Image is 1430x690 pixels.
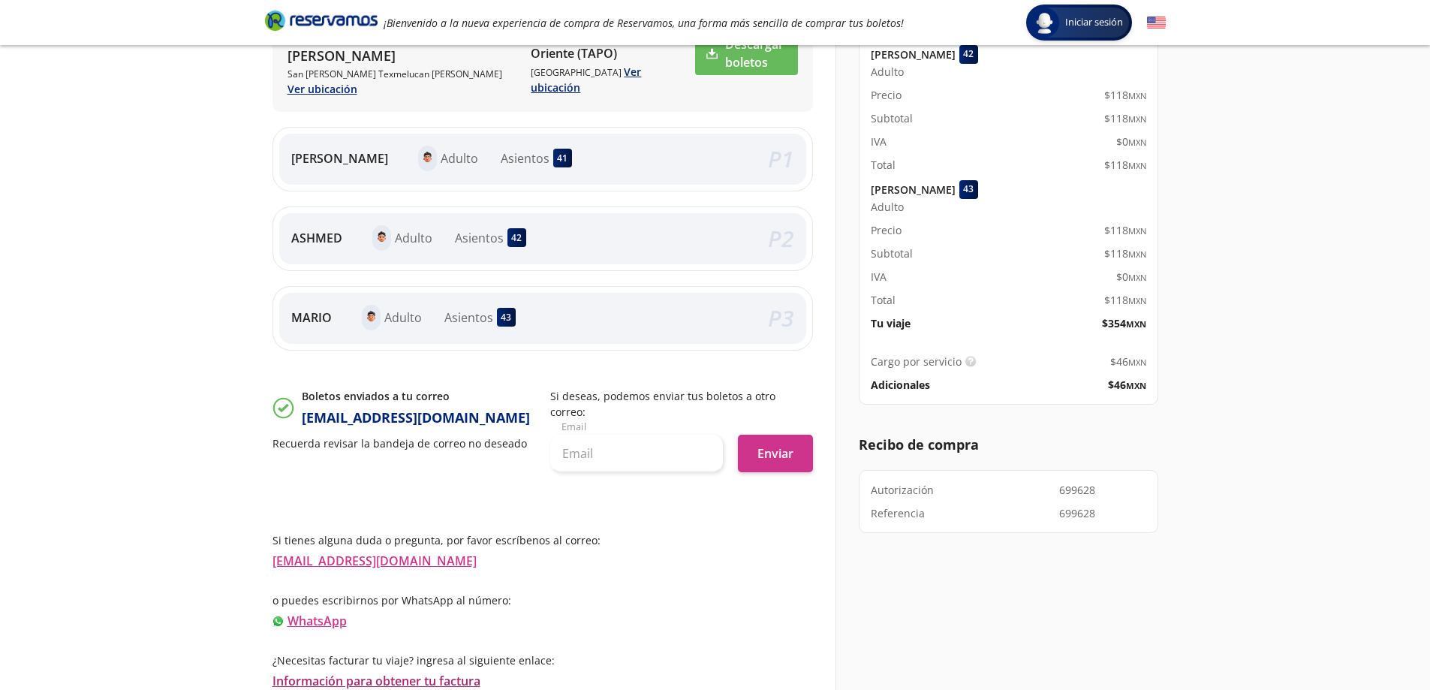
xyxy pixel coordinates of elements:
[871,246,913,261] p: Subtotal
[1128,225,1146,237] small: MXN
[1147,14,1166,32] button: English
[1104,222,1146,238] span: $ 118
[531,64,693,95] p: [GEOGRAPHIC_DATA]
[871,110,913,126] p: Subtotal
[871,482,934,498] p: Autorización
[1128,160,1146,171] small: MXN
[1104,157,1146,173] span: $ 118
[1128,249,1146,260] small: MXN
[1128,137,1146,148] small: MXN
[302,388,530,404] p: Boletos enviados a tu correo
[871,87,902,103] p: Precio
[1059,15,1129,30] span: Iniciar sesión
[501,149,549,167] p: Asientos
[272,673,480,689] a: Información para obtener tu factura
[291,149,388,167] p: [PERSON_NAME]
[384,16,904,30] em: ¡Bienvenido a la nueva experiencia de compra de Reservamos, una forma más sencilla de comprar tus...
[272,532,813,548] p: Si tienes alguna duda o pregunta, por favor escríbenos al correo:
[302,408,530,428] p: [EMAIL_ADDRESS][DOMAIN_NAME]
[768,143,794,174] em: P 1
[871,47,956,62] p: [PERSON_NAME]
[1104,87,1146,103] span: $ 118
[1102,315,1146,331] span: $ 354
[441,149,478,167] p: Adulto
[288,613,347,629] a: WhatsApp
[550,388,813,420] p: Si deseas, podemos enviar tus boletos a otro correo:
[507,228,526,247] div: 42
[1108,377,1146,393] span: $ 46
[553,149,572,167] div: 41
[497,308,516,327] div: 43
[959,180,978,199] div: 43
[1059,505,1095,521] p: 699628
[871,292,896,308] p: Total
[871,134,887,149] p: IVA
[1128,90,1146,101] small: MXN
[1128,113,1146,125] small: MXN
[1104,292,1146,308] span: $ 118
[455,229,504,247] p: Asientos
[859,435,1158,455] p: Recibo de compra
[272,652,813,668] p: ¿Necesitas facturar tu viaje? ingresa al siguiente enlace:
[738,435,813,472] button: Enviar
[291,309,332,327] p: MARIO
[871,199,904,215] span: Adulto
[272,553,477,569] a: [EMAIL_ADDRESS][DOMAIN_NAME]
[871,354,962,369] p: Cargo por servicio
[871,157,896,173] p: Total
[288,68,516,97] p: San [PERSON_NAME] Texmelucan [PERSON_NAME]
[1059,482,1095,498] p: 699628
[1128,295,1146,306] small: MXN
[1116,269,1146,285] span: $ 0
[695,32,798,75] a: Descargar boletos
[959,45,978,64] div: 42
[265,9,378,36] a: Brand Logo
[384,309,422,327] p: Adulto
[265,9,378,32] i: Brand Logo
[272,435,535,451] p: Recuerda revisar la bandeja de correo no deseado
[871,182,956,197] p: [PERSON_NAME]
[1104,246,1146,261] span: $ 118
[395,229,432,247] p: Adulto
[768,303,794,333] em: P 3
[1126,318,1146,330] small: MXN
[1126,380,1146,391] small: MXN
[291,229,342,247] p: ASHMED
[871,222,902,238] p: Precio
[871,377,930,393] p: Adicionales
[871,64,904,80] span: Adulto
[1104,110,1146,126] span: $ 118
[1116,134,1146,149] span: $ 0
[871,315,911,331] p: Tu viaje
[1128,272,1146,283] small: MXN
[768,223,794,254] em: P 2
[1128,357,1146,368] small: MXN
[444,309,493,327] p: Asientos
[272,592,813,608] p: o puedes escribirnos por WhatsApp al número:
[288,82,357,96] a: Ver ubicación
[288,26,516,66] p: San [PERSON_NAME] Texmelucan [PERSON_NAME]
[871,269,887,285] p: IVA
[1110,354,1146,369] span: $ 46
[871,505,925,521] p: Referencia
[550,435,723,472] input: Email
